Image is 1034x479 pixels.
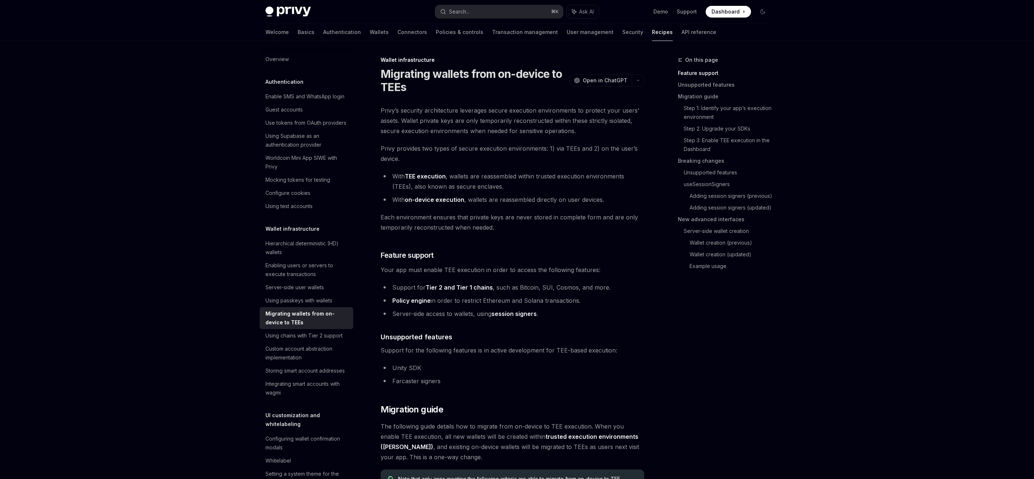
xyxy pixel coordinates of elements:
a: on-device execution [405,196,464,204]
div: Server-side user wallets [265,283,324,292]
a: Server-side user wallets [260,281,353,294]
a: TEE execution [405,173,446,180]
a: Storing smart account addresses [260,364,353,377]
span: Your app must enable TEE execution in order to access the following features: [381,265,644,275]
a: Step 1: Identify your app’s execution environment [684,102,774,123]
a: Welcome [265,23,289,41]
a: Policies & controls [436,23,483,41]
div: Use tokens from OAuth providers [265,118,346,127]
h5: Authentication [265,78,303,86]
span: Open in ChatGPT [583,77,627,84]
a: useSessionSigners [684,178,774,190]
li: Support for , such as Bitcoin, SUI, Cosmos, and more. [381,282,644,293]
div: Using Supabase as an authentication provider [265,132,349,149]
div: Using test accounts [265,202,313,211]
a: Basics [298,23,314,41]
div: Configure cookies [265,189,310,197]
div: Guest accounts [265,105,303,114]
div: Search... [449,7,469,16]
h5: Wallet infrastructure [265,225,320,233]
div: Worldcoin Mini App SIWE with Privy [265,154,349,171]
a: Hierarchical deterministic (HD) wallets [260,237,353,259]
a: Tier 2 and Tier 1 chains [426,284,493,291]
a: Using passkeys with wallets [260,294,353,307]
li: Server-side access to wallets, using . [381,309,644,319]
a: Wallets [370,23,389,41]
a: Mocking tokens for testing [260,173,353,186]
span: Ask AI [579,8,594,15]
a: Example usage [690,260,774,272]
a: Transaction management [492,23,558,41]
a: Adding session signers (updated) [690,202,774,214]
li: in order to restrict Ethereum and Solana transactions. [381,295,644,306]
div: Integrating smart accounts with wagmi [265,380,349,397]
div: Using passkeys with wallets [265,296,332,305]
a: Integrating smart accounts with wagmi [260,377,353,399]
div: Configuring wallet confirmation modals [265,434,349,452]
a: Custom account abstraction implementation [260,342,353,364]
span: Privy’s security architecture leverages secure execution environments to protect your users’ asse... [381,105,644,136]
span: Migration guide [381,404,443,415]
div: Mocking tokens for testing [265,176,330,184]
a: Guest accounts [260,103,353,116]
span: Dashboard [712,8,740,15]
li: With , wallets are reassembled within trusted execution environments (TEEs), also known as secure... [381,171,644,192]
a: API reference [682,23,716,41]
a: Step 2: Upgrade your SDKs [684,123,774,135]
a: New advanced interfaces [678,214,774,225]
li: With , wallets are reassembled directly on user devices. [381,195,644,205]
a: Adding session signers (previous) [690,190,774,202]
a: Enable SMS and WhatsApp login [260,90,353,103]
a: Policy engine [392,297,431,305]
span: Unsupported features [381,332,452,342]
div: Storing smart account addresses [265,366,345,375]
a: session signers [491,310,537,318]
div: Migrating wallets from on-device to TEEs [265,309,349,327]
div: Enabling users or servers to execute transactions [265,261,349,279]
div: Wallet infrastructure [381,56,644,64]
a: Authentication [323,23,361,41]
a: User management [567,23,614,41]
button: Ask AI [567,5,599,18]
h5: UI customization and whitelabeling [265,411,353,429]
button: Toggle dark mode [757,6,769,18]
img: dark logo [265,7,311,17]
div: Whitelabel [265,456,291,465]
li: Unity SDK [381,363,644,373]
a: Wallet creation (updated) [690,249,774,260]
a: Security [622,23,643,41]
a: Support [677,8,697,15]
a: Breaking changes [678,155,774,167]
button: Search...⌘K [435,5,563,18]
a: Using Supabase as an authentication provider [260,129,353,151]
li: Farcaster signers [381,376,644,386]
a: Connectors [397,23,427,41]
span: On this page [685,56,718,64]
a: Dashboard [706,6,751,18]
a: Enabling users or servers to execute transactions [260,259,353,281]
a: Use tokens from OAuth providers [260,116,353,129]
a: Worldcoin Mini App SIWE with Privy [260,151,353,173]
a: Unsupported features [678,79,774,91]
a: Migrating wallets from on-device to TEEs [260,307,353,329]
div: Enable SMS and WhatsApp login [265,92,344,101]
a: Migration guide [678,91,774,102]
a: Configure cookies [260,186,353,200]
h1: Migrating wallets from on-device to TEEs [381,67,566,94]
span: Support for the following features is in active development for TEE-based execution: [381,345,644,355]
span: The following guide details how to migrate from on-device to TEE execution. When you enable TEE e... [381,421,644,462]
a: Unsupported features [684,167,774,178]
button: Open in ChatGPT [569,74,632,87]
span: Privy provides two types of secure execution environments: 1) via TEEs and 2) on the user’s device. [381,143,644,164]
a: Step 3: Enable TEE execution in the Dashboard [684,135,774,155]
span: Feature support [381,250,434,260]
a: Using test accounts [260,200,353,213]
a: Recipes [652,23,673,41]
a: Demo [653,8,668,15]
a: Configuring wallet confirmation modals [260,432,353,454]
a: Using chains with Tier 2 support [260,329,353,342]
span: ⌘ K [551,9,559,15]
a: Server-side wallet creation [684,225,774,237]
a: Whitelabel [260,454,353,467]
a: Feature support [678,67,774,79]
